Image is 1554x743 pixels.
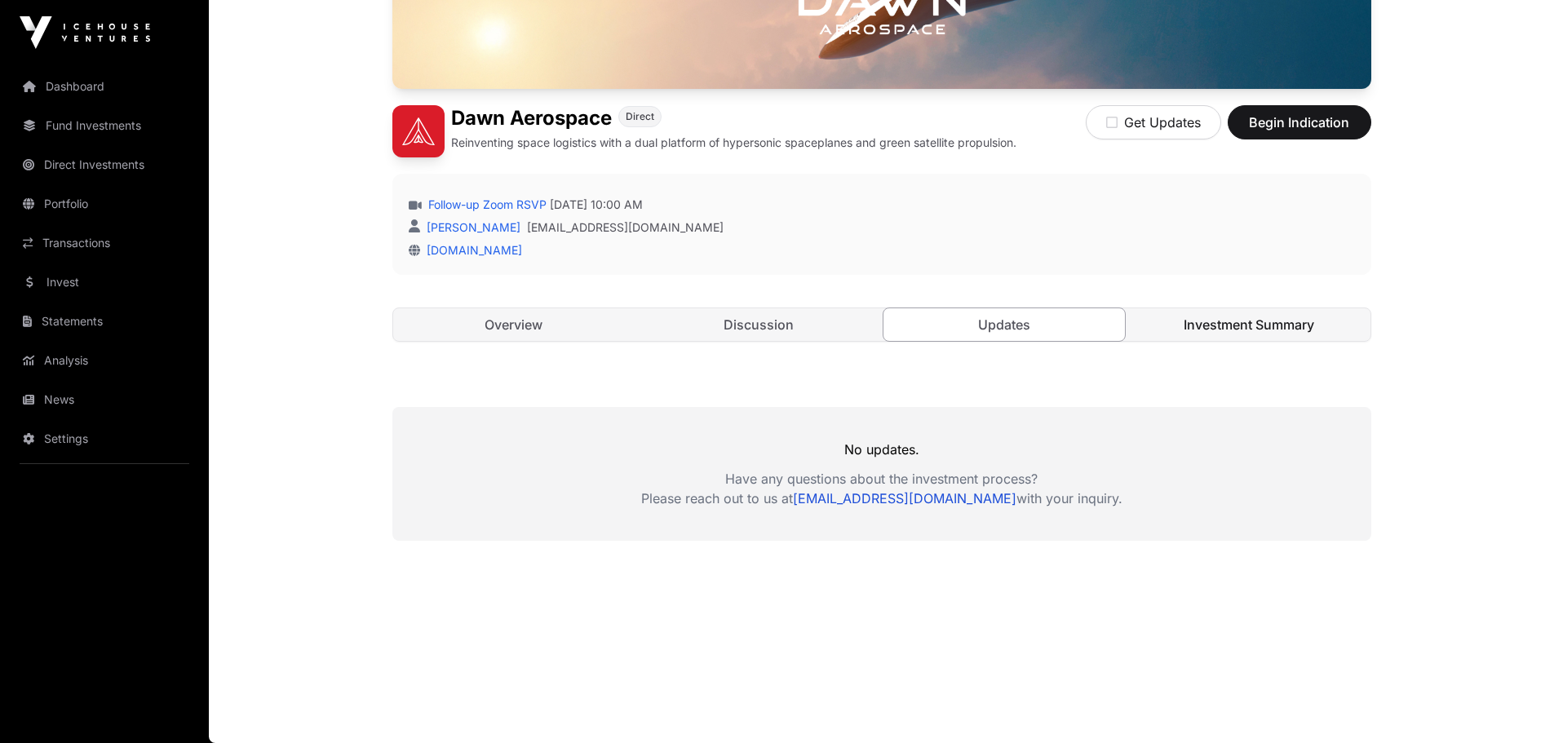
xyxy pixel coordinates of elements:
[13,382,196,418] a: News
[13,421,196,457] a: Settings
[393,308,1370,341] nav: Tabs
[392,407,1371,541] div: No updates.
[392,105,445,157] img: Dawn Aerospace
[1248,113,1351,132] span: Begin Indication
[626,110,654,123] span: Direct
[883,307,1127,342] a: Updates
[13,225,196,261] a: Transactions
[393,308,635,341] a: Overview
[392,469,1371,508] p: Have any questions about the investment process? Please reach out to us at with your inquiry.
[420,243,522,257] a: [DOMAIN_NAME]
[1086,105,1221,139] button: Get Updates
[13,264,196,300] a: Invest
[550,197,643,213] span: [DATE] 10:00 AM
[13,186,196,222] a: Portfolio
[13,343,196,378] a: Analysis
[425,197,547,213] a: Follow-up Zoom RSVP
[451,135,1016,151] p: Reinventing space logistics with a dual platform of hypersonic spaceplanes and green satellite pr...
[1472,665,1554,743] iframe: Chat Widget
[13,147,196,183] a: Direct Investments
[13,108,196,144] a: Fund Investments
[13,69,196,104] a: Dashboard
[1228,105,1371,139] button: Begin Indication
[1128,308,1370,341] a: Investment Summary
[20,16,150,49] img: Icehouse Ventures Logo
[423,220,520,234] a: [PERSON_NAME]
[13,303,196,339] a: Statements
[1228,122,1371,138] a: Begin Indication
[451,105,612,131] h1: Dawn Aerospace
[793,490,1016,506] a: [EMAIL_ADDRESS][DOMAIN_NAME]
[638,308,880,341] a: Discussion
[527,219,724,236] a: [EMAIL_ADDRESS][DOMAIN_NAME]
